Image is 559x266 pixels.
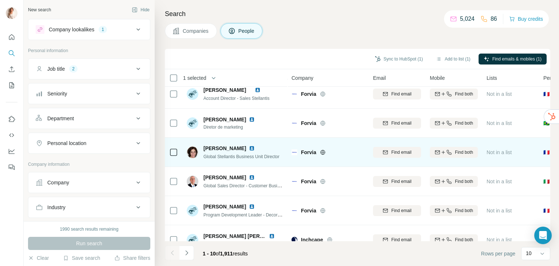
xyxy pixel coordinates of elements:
button: Find email [373,89,421,99]
span: Program Development Leader - Decoration - Customer Engineering Stellantis [203,212,353,218]
button: Personal location [28,134,150,152]
span: [PERSON_NAME] [203,145,246,152]
span: Account Director - Sales Stellantis [203,96,269,101]
button: Enrich CSV [6,63,17,76]
span: Not in a list [487,179,512,184]
img: LinkedIn logo [269,233,275,239]
span: Not in a list [487,120,512,126]
span: Find email [391,207,411,214]
span: Find both [455,178,473,185]
span: Find both [455,236,473,243]
span: Find email [391,120,411,126]
span: Find email [391,236,411,243]
button: Clear [28,254,49,262]
img: LinkedIn logo [249,145,255,151]
p: 10 [526,250,532,257]
button: Quick start [6,31,17,44]
div: Job title [47,65,65,73]
button: Feedback [6,161,17,174]
button: Find both [430,176,478,187]
button: Share filters [114,254,150,262]
img: LinkedIn logo [249,117,255,122]
button: Find email [373,205,421,216]
button: My lists [6,79,17,92]
span: Find both [455,120,473,126]
button: Buy credits [509,14,543,24]
button: Save search [63,254,100,262]
p: 86 [491,15,497,23]
span: [PERSON_NAME] [203,87,246,93]
button: Find emails & mobiles (1) [479,54,547,64]
button: Find both [430,205,478,216]
button: Find email [373,147,421,158]
button: Job title2 [28,60,150,78]
span: Not in a list [487,91,512,97]
button: Hide [127,4,155,15]
img: Logo of Forvia [292,120,297,126]
span: Mobile [430,74,445,82]
button: Use Surfe on LinkedIn [6,113,17,126]
img: LinkedIn logo [255,87,261,93]
button: Seniority [28,85,150,102]
span: Forvia [301,149,316,156]
span: Find both [455,91,473,97]
img: Avatar [6,7,17,19]
button: Department [28,110,150,127]
button: Sync to HubSpot (1) [370,54,428,64]
button: Search [6,47,17,60]
img: Avatar [187,117,198,129]
p: Company information [28,161,150,168]
h4: Search [165,9,550,19]
button: Find both [430,234,478,245]
button: Find email [373,234,421,245]
span: Find email [391,149,411,156]
button: Company [28,174,150,191]
div: 1 [99,26,107,33]
img: Logo of Forvia [292,179,297,184]
span: Companies [183,27,209,35]
button: Navigate to next page [179,246,194,260]
span: Email [373,74,386,82]
span: results [203,251,248,257]
div: Industry [47,204,66,211]
img: Avatar [187,88,198,100]
img: Avatar [187,176,198,187]
span: [PERSON_NAME] [203,203,246,210]
span: Forvia [301,207,316,214]
img: Avatar [187,234,198,246]
span: Jefe de marketing [203,240,284,247]
span: Forvia [301,90,316,98]
span: [PERSON_NAME] [203,174,246,181]
span: [PERSON_NAME] [PERSON_NAME] [203,233,290,239]
span: Find both [455,149,473,156]
span: Company [292,74,313,82]
span: Find emails & mobiles (1) [492,56,542,62]
span: Inchcape [301,236,323,243]
div: Personal location [47,140,86,147]
div: Open Intercom Messenger [534,227,552,244]
img: Logo of Inchcape [292,237,297,243]
span: People [238,27,255,35]
span: Forvia [301,120,316,127]
span: 1 - 10 [203,251,216,257]
div: Company [47,179,69,186]
button: Industry [28,199,150,216]
img: LinkedIn logo [249,204,255,210]
span: Not in a list [487,149,512,155]
span: Find email [391,178,411,185]
button: Find email [373,118,421,129]
div: 2 [69,66,78,72]
span: 🇫🇷 [543,207,550,214]
img: Avatar [187,146,198,158]
p: 5,024 [460,15,475,23]
button: Find both [430,147,478,158]
button: Find both [430,118,478,129]
div: 1990 search results remaining [60,226,119,232]
span: Not in a list [487,208,512,214]
button: Dashboard [6,145,17,158]
span: [PERSON_NAME] [203,116,246,123]
div: New search [28,7,51,13]
button: Find email [373,176,421,187]
img: LinkedIn logo [249,175,255,180]
span: of [216,251,220,257]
